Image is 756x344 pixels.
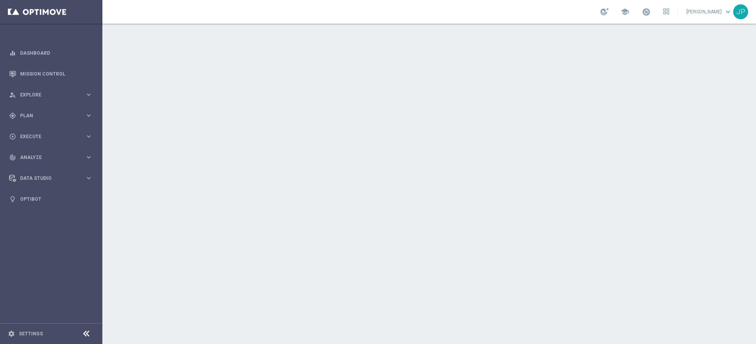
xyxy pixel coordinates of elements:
button: Mission Control [9,71,93,77]
a: Settings [19,331,43,336]
div: Dashboard [9,43,93,63]
i: keyboard_arrow_right [85,133,93,140]
button: equalizer Dashboard [9,50,93,56]
a: Optibot [20,189,93,209]
span: Execute [20,134,85,139]
span: Explore [20,92,85,97]
a: Mission Control [20,63,93,84]
i: person_search [9,91,16,98]
i: keyboard_arrow_right [85,174,93,182]
a: [PERSON_NAME]keyboard_arrow_down [686,6,733,18]
i: equalizer [9,50,16,57]
span: Analyze [20,155,85,160]
div: Execute [9,133,85,140]
a: Dashboard [20,43,93,63]
div: Analyze [9,154,85,161]
i: keyboard_arrow_right [85,112,93,119]
div: JP [733,4,748,19]
i: track_changes [9,154,16,161]
i: keyboard_arrow_right [85,91,93,98]
i: gps_fixed [9,112,16,119]
button: gps_fixed Plan keyboard_arrow_right [9,113,93,119]
button: Data Studio keyboard_arrow_right [9,175,93,181]
button: person_search Explore keyboard_arrow_right [9,92,93,98]
i: settings [8,330,15,337]
span: Plan [20,113,85,118]
span: keyboard_arrow_down [724,7,732,16]
div: Mission Control [9,63,93,84]
button: track_changes Analyze keyboard_arrow_right [9,154,93,161]
div: Plan [9,112,85,119]
button: play_circle_outline Execute keyboard_arrow_right [9,133,93,140]
i: keyboard_arrow_right [85,154,93,161]
span: school [621,7,629,16]
div: Data Studio [9,175,85,182]
button: lightbulb Optibot [9,196,93,202]
span: Data Studio [20,176,85,181]
i: play_circle_outline [9,133,16,140]
div: Explore [9,91,85,98]
div: Optibot [9,189,93,209]
i: lightbulb [9,196,16,203]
